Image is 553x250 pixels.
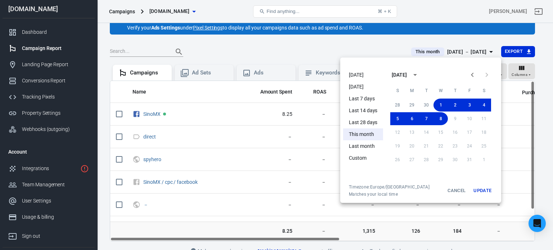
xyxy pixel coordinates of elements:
[477,99,491,112] button: 4
[390,99,405,112] button: 28
[349,191,430,197] span: Matches your local time
[343,105,383,117] li: Last 14 days
[343,93,383,105] li: Last 7 days
[445,184,468,197] button: Cancel
[433,112,448,125] button: 8
[462,99,477,112] button: 3
[405,112,419,125] button: 6
[343,152,383,164] li: Custom
[463,83,476,98] span: Friday
[390,112,405,125] button: 5
[419,112,433,125] button: 7
[420,83,433,98] span: Tuesday
[409,69,421,81] button: calendar view is open, switch to year view
[343,69,383,81] li: [DATE]
[405,83,418,98] span: Monday
[448,99,462,112] button: 2
[471,184,494,197] button: Update
[343,128,383,140] li: This month
[433,99,448,112] button: 1
[343,117,383,128] li: Last 28 days
[349,184,430,190] div: Timezone: Europe/[GEOGRAPHIC_DATA]
[477,83,490,98] span: Saturday
[529,215,546,232] div: Open Intercom Messenger
[419,99,433,112] button: 30
[391,83,404,98] span: Sunday
[434,83,447,98] span: Wednesday
[449,83,462,98] span: Thursday
[343,140,383,152] li: Last month
[465,68,480,82] button: Previous month
[405,99,419,112] button: 29
[343,81,383,93] li: [DATE]
[392,71,407,79] div: [DATE]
